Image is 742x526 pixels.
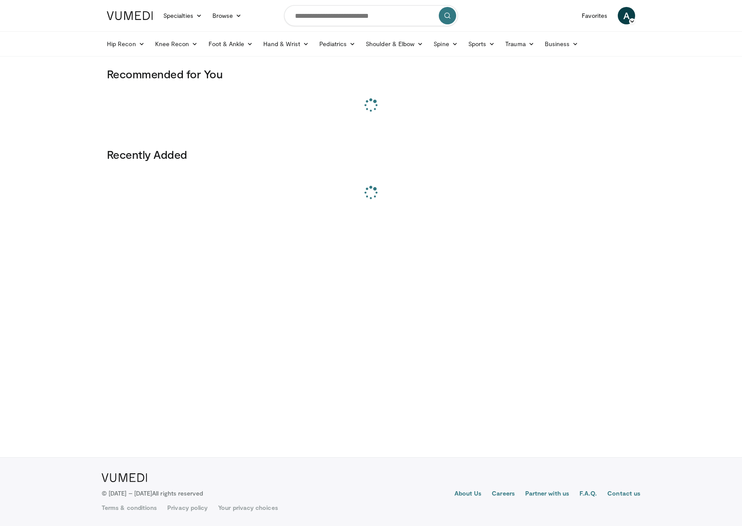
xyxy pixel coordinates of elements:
a: Specialties [158,7,207,24]
h3: Recommended for You [107,67,635,81]
a: Hand & Wrist [258,35,314,53]
a: Hip Recon [102,35,150,53]
span: All rights reserved [152,489,203,497]
img: VuMedi Logo [102,473,147,482]
input: Search topics, interventions [284,5,458,26]
a: Business [540,35,584,53]
a: Sports [463,35,500,53]
a: Favorites [576,7,613,24]
a: Foot & Ankle [203,35,258,53]
a: Browse [207,7,247,24]
img: VuMedi Logo [107,11,153,20]
a: Careers [492,489,515,499]
a: Terms & conditions [102,503,157,512]
a: Knee Recon [150,35,203,53]
a: Partner with us [525,489,569,499]
a: A [618,7,635,24]
a: Contact us [607,489,640,499]
a: Spine [428,35,463,53]
a: Your privacy choices [218,503,278,512]
a: Shoulder & Elbow [361,35,428,53]
a: Pediatrics [314,35,361,53]
a: Trauma [500,35,540,53]
p: © [DATE] – [DATE] [102,489,203,498]
a: Privacy policy [167,503,208,512]
a: F.A.Q. [580,489,597,499]
h3: Recently Added [107,147,635,161]
a: About Us [454,489,482,499]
